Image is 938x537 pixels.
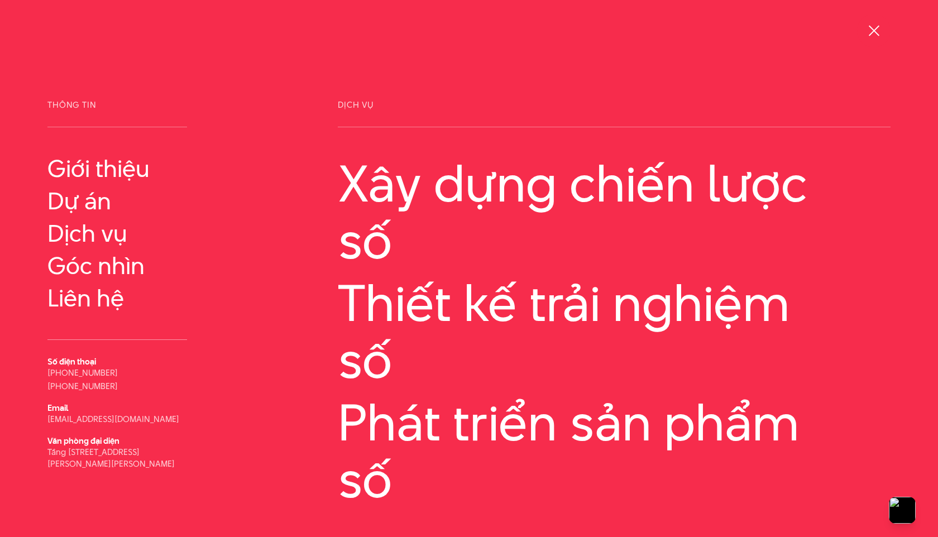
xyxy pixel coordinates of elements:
a: Dịch vụ [47,220,187,247]
a: [EMAIL_ADDRESS][DOMAIN_NAME] [47,413,179,425]
a: [PHONE_NUMBER] [47,367,118,378]
span: Thông tin [47,100,187,127]
b: Văn phòng đại diện [47,435,119,447]
span: Dịch vụ [338,100,891,127]
a: Dự án [47,188,187,214]
a: [PHONE_NUMBER] [47,380,118,392]
p: Tầng [STREET_ADDRESS][PERSON_NAME][PERSON_NAME] [47,446,187,469]
a: Xây dựng chiến lược số [338,155,891,269]
a: Góc nhìn [47,252,187,279]
a: Thiết kế trải nghiệm số [338,275,891,389]
a: Phát triển sản phẩm số [338,394,891,508]
b: Số điện thoại [47,356,96,367]
a: Liên hệ [47,285,187,311]
b: Email [47,402,68,414]
a: Giới thiệu [47,155,187,182]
